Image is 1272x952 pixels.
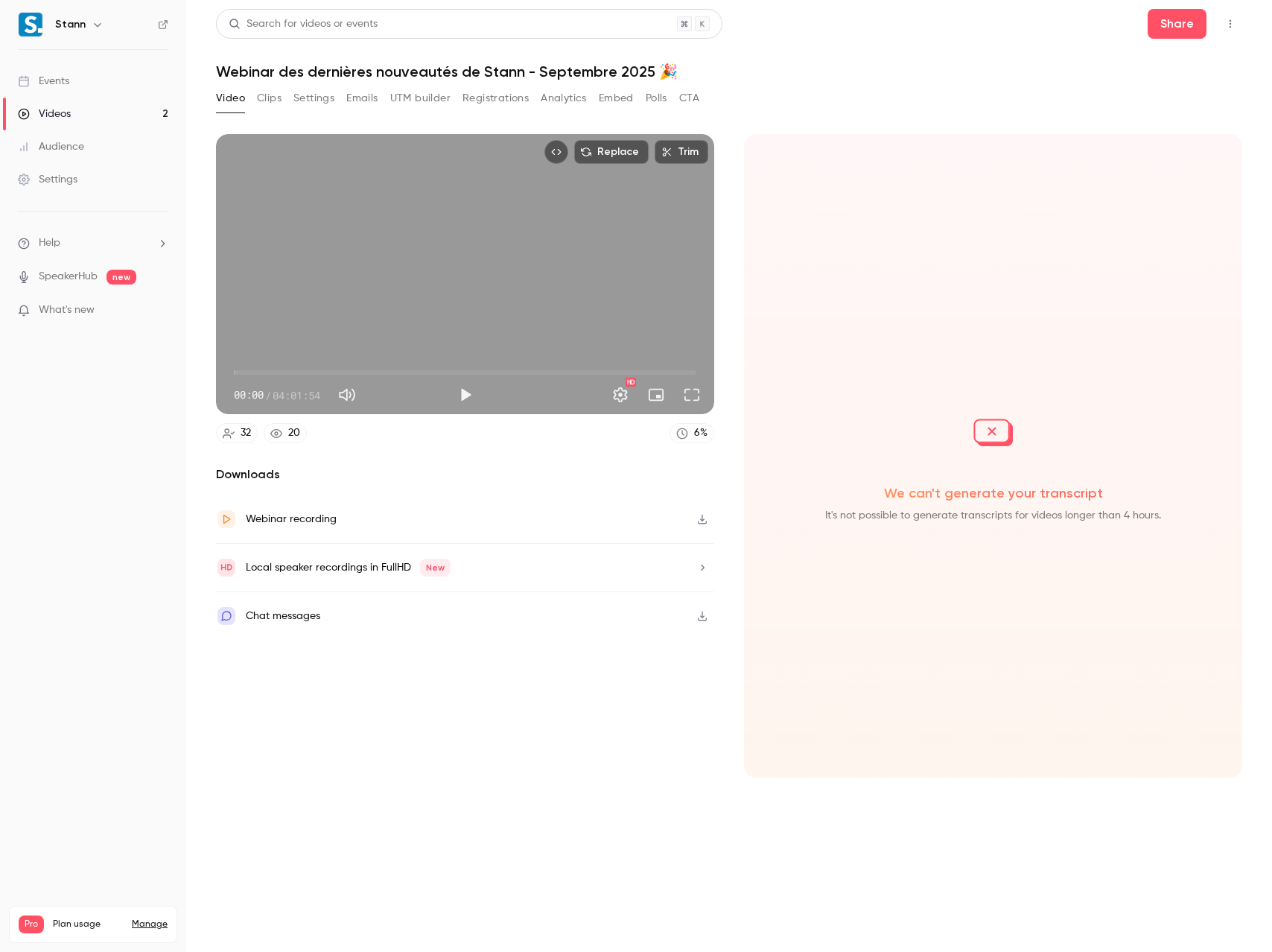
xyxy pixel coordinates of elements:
button: Replace [574,140,649,164]
span: New [420,559,451,577]
button: Play [451,380,480,410]
div: 00:00 [234,387,320,403]
span: What's new [39,302,95,318]
button: Polls [646,86,667,110]
li: help-dropdown-opener [18,235,168,251]
span: Plan usage [53,918,123,930]
div: HD [626,378,636,387]
span: Pro [19,915,44,933]
button: Clips [257,86,282,110]
div: 6 % [694,425,707,441]
div: Settings [18,172,77,187]
h1: Webinar des dernières nouveautés de Stann - Septembre 2025 🎉 [216,63,1242,80]
span: 04:01:54 [273,387,320,403]
button: CTA [679,86,699,110]
button: Emails [346,86,378,110]
button: Registrations [462,86,529,110]
button: Embed [599,86,634,110]
div: Local speaker recordings in FullHD [246,559,451,577]
img: Stann [19,13,42,37]
button: Embed video [544,140,568,164]
button: Turn on miniplayer [641,380,671,410]
div: Search for videos or events [229,16,378,32]
button: Settings [605,380,635,410]
a: Manage [132,918,168,930]
a: 32 [216,423,258,443]
div: 32 [241,425,251,441]
button: Full screen [677,380,707,410]
button: Trim [655,140,708,164]
button: Settings [293,86,334,110]
button: Share [1148,9,1206,39]
button: UTM builder [390,86,451,110]
a: SpeakerHub [39,269,98,285]
div: Videos [18,107,71,121]
div: Webinar recording [246,510,337,528]
button: Mute [332,380,362,410]
span: Help [39,235,60,251]
button: Analytics [541,86,587,110]
span: new [106,270,136,285]
div: Chat messages [246,607,320,625]
a: 6% [670,423,714,443]
a: 20 [264,423,307,443]
button: Video [216,86,245,110]
h6: Stann [55,17,86,32]
span: We can't generate your transcript [756,484,1230,502]
button: Top Bar Actions [1218,12,1242,36]
div: 20 [288,425,300,441]
span: / [265,387,271,403]
span: 00:00 [234,387,264,403]
div: Events [18,74,69,89]
h2: Downloads [216,466,714,483]
div: Audience [18,139,84,154]
span: It's not possible to generate transcripts for videos longer than 4 hours. [756,508,1230,523]
iframe: Noticeable Trigger [150,304,168,317]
